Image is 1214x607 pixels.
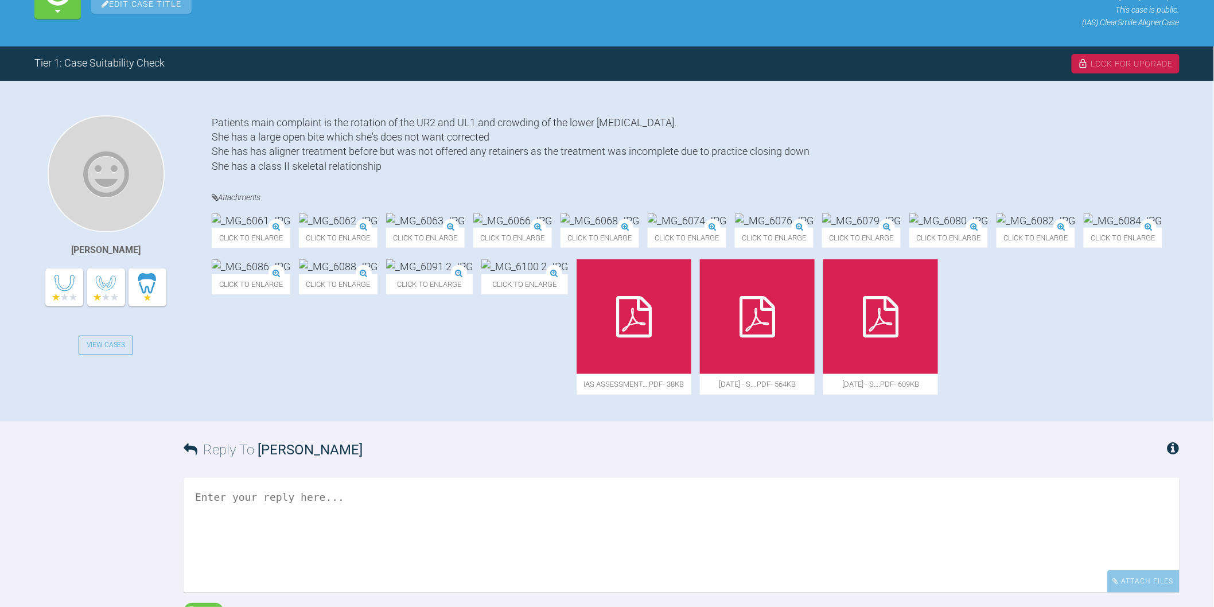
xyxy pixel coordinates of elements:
[823,374,938,394] span: [DATE] - S….pdf - 609KB
[1107,570,1180,593] div: Attach Files
[184,439,363,461] h3: Reply To
[648,213,726,228] img: _MG_6074.JPG
[735,213,814,228] img: _MG_6076.JPG
[561,228,639,248] span: Click to enlarge
[997,228,1075,248] span: Click to enlarge
[1078,59,1088,69] img: lock.6dc949b6.svg
[473,213,552,228] img: _MG_6066.JPG
[909,228,988,248] span: Click to enlarge
[299,274,378,294] span: Click to enlarge
[79,336,134,355] a: View Cases
[822,228,901,248] span: Click to enlarge
[71,243,141,258] div: [PERSON_NAME]
[909,213,988,228] img: _MG_6080.JPG
[822,213,901,228] img: _MG_6079.JPG
[481,274,568,294] span: Click to enlarge
[299,228,378,248] span: Click to enlarge
[481,259,568,274] img: _MG_6100 2.JPG
[1072,54,1180,73] div: Lock For Upgrade
[212,274,290,294] span: Click to enlarge
[700,374,815,394] span: [DATE] - S….pdf - 564KB
[258,442,363,458] span: [PERSON_NAME]
[577,374,691,394] span: ias assessment….pdf - 38KB
[34,55,165,72] div: Tier 1: Case Suitability Check
[386,228,465,248] span: Click to enlarge
[386,259,473,274] img: _MG_6091 2.JPG
[48,115,165,232] img: Hina Jivanjee
[212,190,1180,205] h4: Attachments
[561,213,639,228] img: _MG_6068.JPG
[473,228,552,248] span: Click to enlarge
[299,213,378,228] img: _MG_6062.JPG
[648,228,726,248] span: Click to enlarge
[386,213,465,228] img: _MG_6063.JPG
[1084,228,1162,248] span: Click to enlarge
[1084,213,1162,228] img: _MG_6084.JPG
[212,213,290,228] img: _MG_6061.JPG
[212,259,290,274] img: _MG_6086.JPG
[997,213,1075,228] img: _MG_6082.JPG
[212,115,1180,173] div: Patients main complaint is the rotation of the UR2 and UL1 and crowding of the lower [MEDICAL_DAT...
[299,259,378,274] img: _MG_6088.JPG
[735,228,814,248] span: Click to enlarge
[1050,3,1180,16] p: This case is public.
[1050,16,1180,29] p: (IAS) ClearSmile Aligner Case
[212,228,290,248] span: Click to enlarge
[386,274,473,294] span: Click to enlarge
